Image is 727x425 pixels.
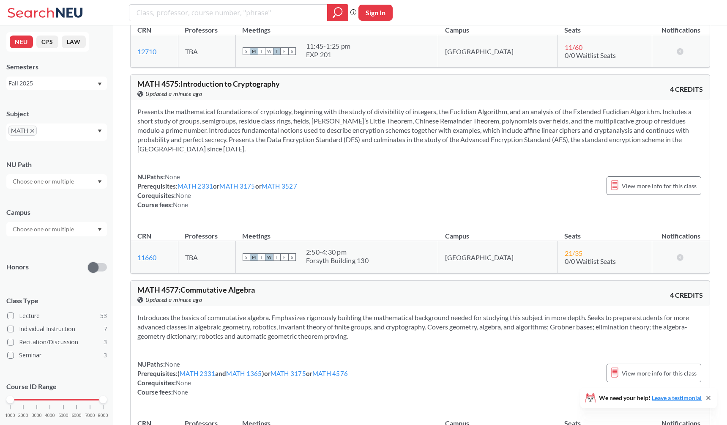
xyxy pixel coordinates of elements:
[219,182,255,190] a: MATH 3175
[438,17,558,35] th: Campus
[104,324,107,334] span: 7
[288,253,296,261] span: S
[58,413,68,418] span: 5000
[62,36,86,48] button: LAW
[306,42,350,50] div: 11:45 - 1:25 pm
[176,192,191,199] span: None
[32,413,42,418] span: 3000
[6,296,107,305] span: Class Type
[6,160,107,169] div: NU Path
[7,337,107,348] label: Recitation/Discussion
[565,43,582,51] span: 11 / 60
[565,257,616,265] span: 0/0 Waitlist Seats
[565,51,616,59] span: 0/0 Waitlist Seats
[165,360,180,368] span: None
[262,182,297,190] a: MATH 3527
[265,47,273,55] span: W
[137,359,348,397] div: NUPaths: Prerequisites: ( and ) or or Corequisites: Course fees:
[173,201,188,208] span: None
[8,224,79,234] input: Choose one or multiple
[176,379,191,387] span: None
[173,388,188,396] span: None
[145,295,202,304] span: Updated a minute ago
[250,47,258,55] span: M
[6,109,107,118] div: Subject
[85,413,95,418] span: 7000
[6,62,107,71] div: Semesters
[358,5,393,21] button: Sign In
[6,262,29,272] p: Honors
[558,223,652,241] th: Seats
[98,82,102,86] svg: Dropdown arrow
[438,241,558,274] td: [GEOGRAPHIC_DATA]
[273,47,281,55] span: T
[98,180,102,184] svg: Dropdown arrow
[7,310,107,321] label: Lecture
[243,253,250,261] span: S
[599,395,702,401] span: We need your help!
[98,228,102,231] svg: Dropdown arrow
[306,256,369,265] div: Forsyth Building 130
[178,35,235,68] td: TBA
[136,5,321,20] input: Class, professor, course number, "phrase"
[137,79,280,88] span: MATH 4575 : Introduction to Cryptography
[178,17,235,35] th: Professors
[438,223,558,241] th: Campus
[250,253,258,261] span: M
[71,413,82,418] span: 6000
[137,172,297,209] div: NUPaths: Prerequisites: or or Corequisites: Course fees:
[6,382,107,392] p: Course ID Range
[306,50,350,59] div: EXP 201
[8,79,97,88] div: Fall 2025
[137,231,151,241] div: CRN
[178,241,235,274] td: TBA
[137,253,156,261] a: 11660
[8,126,37,136] span: MATHX to remove pill
[265,253,273,261] span: W
[137,25,151,35] div: CRN
[137,47,156,55] a: 12710
[622,181,697,191] span: View more info for this class
[180,370,215,377] a: MATH 2331
[558,17,652,35] th: Seats
[137,285,255,294] span: MATH 4577 : Commutative Algebra
[6,222,107,236] div: Dropdown arrow
[226,370,262,377] a: MATH 1365
[258,47,265,55] span: T
[18,413,28,418] span: 2000
[258,253,265,261] span: T
[565,249,582,257] span: 21 / 35
[235,223,438,241] th: Meetings
[10,36,33,48] button: NEU
[281,47,288,55] span: F
[271,370,306,377] a: MATH 3175
[7,324,107,335] label: Individual Instruction
[100,311,107,321] span: 53
[7,350,107,361] label: Seminar
[438,35,558,68] td: [GEOGRAPHIC_DATA]
[36,36,58,48] button: CPS
[652,394,702,401] a: Leave a testimonial
[145,89,202,99] span: Updated a minute ago
[652,17,710,35] th: Notifications
[6,208,107,217] div: Campus
[281,253,288,261] span: F
[8,176,79,186] input: Choose one or multiple
[178,223,235,241] th: Professors
[6,174,107,189] div: Dropdown arrow
[670,85,703,94] span: 4 CREDITS
[45,413,55,418] span: 4000
[652,223,710,241] th: Notifications
[165,173,180,181] span: None
[98,129,102,133] svg: Dropdown arrow
[306,248,369,256] div: 2:50 - 4:30 pm
[104,337,107,347] span: 3
[6,123,107,141] div: MATHX to remove pillDropdown arrow
[104,351,107,360] span: 3
[98,413,108,418] span: 8000
[622,368,697,378] span: View more info for this class
[5,413,15,418] span: 1000
[30,129,34,133] svg: X to remove pill
[670,291,703,300] span: 4 CREDITS
[137,107,703,154] section: Presents the mathematical foundations of cryptology, beginning with the study of divisibility of ...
